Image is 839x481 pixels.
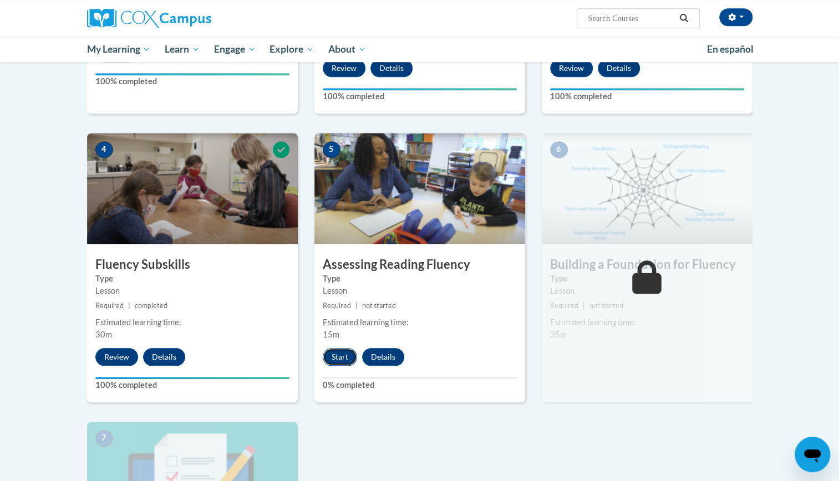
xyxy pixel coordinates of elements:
[70,37,769,62] div: Main menu
[87,8,211,28] img: Cox Campus
[707,43,754,55] span: En español
[95,75,289,88] label: 100% completed
[323,348,357,366] button: Start
[542,133,752,244] img: Course Image
[355,301,358,310] span: |
[550,316,744,329] div: Estimated learning time:
[87,8,298,28] a: Cox Campus
[95,379,289,391] label: 100% completed
[323,285,517,297] div: Lesson
[323,88,517,90] div: Your progress
[323,141,340,158] span: 5
[143,348,185,366] button: Details
[583,301,585,310] span: |
[165,43,200,56] span: Learn
[95,330,112,339] span: 30m
[362,301,396,310] span: not started
[87,256,298,273] h3: Fluency Subskills
[95,301,124,310] span: Required
[323,316,517,329] div: Estimated learning time:
[370,59,413,77] button: Details
[589,301,623,310] span: not started
[207,37,263,62] a: Engage
[323,59,365,77] button: Review
[598,59,640,77] button: Details
[550,88,744,90] div: Your progress
[214,43,256,56] span: Engage
[550,273,744,285] label: Type
[95,377,289,379] div: Your progress
[542,256,752,273] h3: Building a Foundation for Fluency
[323,330,339,339] span: 15m
[128,301,130,310] span: |
[587,12,675,25] input: Search Courses
[80,37,158,62] a: My Learning
[323,90,517,103] label: 100% completed
[550,59,593,77] button: Review
[321,37,373,62] a: About
[700,38,761,61] a: En español
[95,273,289,285] label: Type
[135,301,167,310] span: completed
[87,133,298,244] img: Course Image
[550,330,567,339] span: 35m
[95,316,289,329] div: Estimated learning time:
[87,43,150,56] span: My Learning
[550,285,744,297] div: Lesson
[95,348,138,366] button: Review
[157,37,207,62] a: Learn
[314,256,525,273] h3: Assessing Reading Fluency
[262,37,321,62] a: Explore
[550,141,568,158] span: 6
[314,133,525,244] img: Course Image
[323,379,517,391] label: 0% completed
[270,43,314,56] span: Explore
[95,73,289,75] div: Your progress
[323,301,351,310] span: Required
[675,12,692,25] button: Search
[95,285,289,297] div: Lesson
[550,301,578,310] span: Required
[328,43,366,56] span: About
[719,8,752,26] button: Account Settings
[362,348,404,366] button: Details
[95,141,113,158] span: 4
[795,437,830,472] iframe: Button to launch messaging window
[323,273,517,285] label: Type
[95,430,113,447] span: 7
[550,90,744,103] label: 100% completed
